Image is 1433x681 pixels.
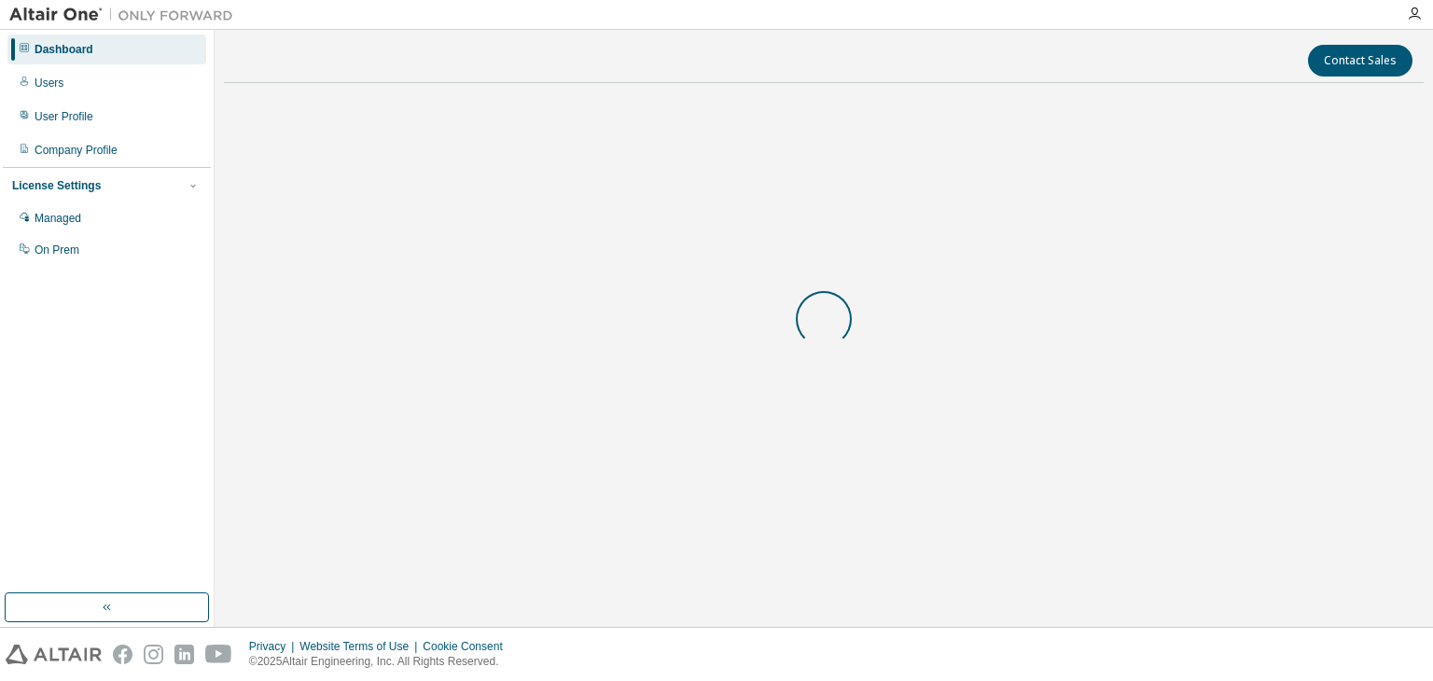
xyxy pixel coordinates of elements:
div: Cookie Consent [423,639,513,654]
p: © 2025 Altair Engineering, Inc. All Rights Reserved. [249,654,514,670]
img: Altair One [9,6,243,24]
div: Users [35,76,63,90]
img: linkedin.svg [174,645,194,664]
img: instagram.svg [144,645,163,664]
div: Privacy [249,639,299,654]
div: Managed [35,211,81,226]
img: facebook.svg [113,645,132,664]
div: Dashboard [35,42,93,57]
div: Company Profile [35,143,118,158]
div: Website Terms of Use [299,639,423,654]
img: altair_logo.svg [6,645,102,664]
div: On Prem [35,243,79,257]
div: License Settings [12,178,101,193]
img: youtube.svg [205,645,232,664]
div: User Profile [35,109,93,124]
button: Contact Sales [1308,45,1412,76]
